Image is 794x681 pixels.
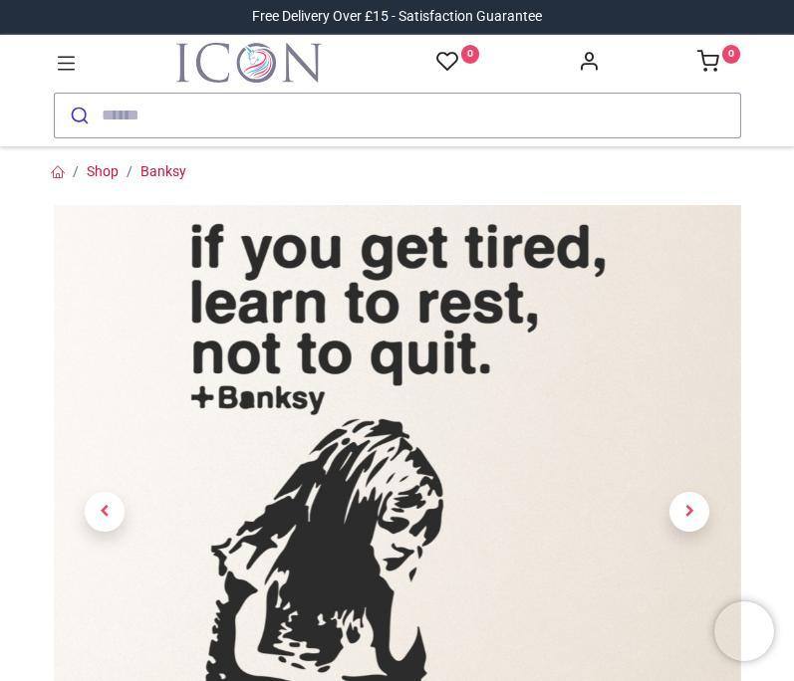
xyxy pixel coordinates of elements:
[714,601,774,661] iframe: Brevo live chat
[461,45,480,64] sup: 0
[436,50,480,75] a: 0
[669,492,709,532] span: Next
[55,94,102,137] button: Submit
[722,45,741,64] sup: 0
[176,43,322,83] a: Logo of Icon Wall Stickers
[578,56,600,72] a: Account Info
[85,492,125,532] span: Previous
[140,163,186,179] a: Banksy
[252,7,542,27] div: Free Delivery Over £15 - Satisfaction Guarantee
[697,56,741,72] a: 0
[87,163,119,179] a: Shop
[176,43,322,83] img: Icon Wall Stickers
